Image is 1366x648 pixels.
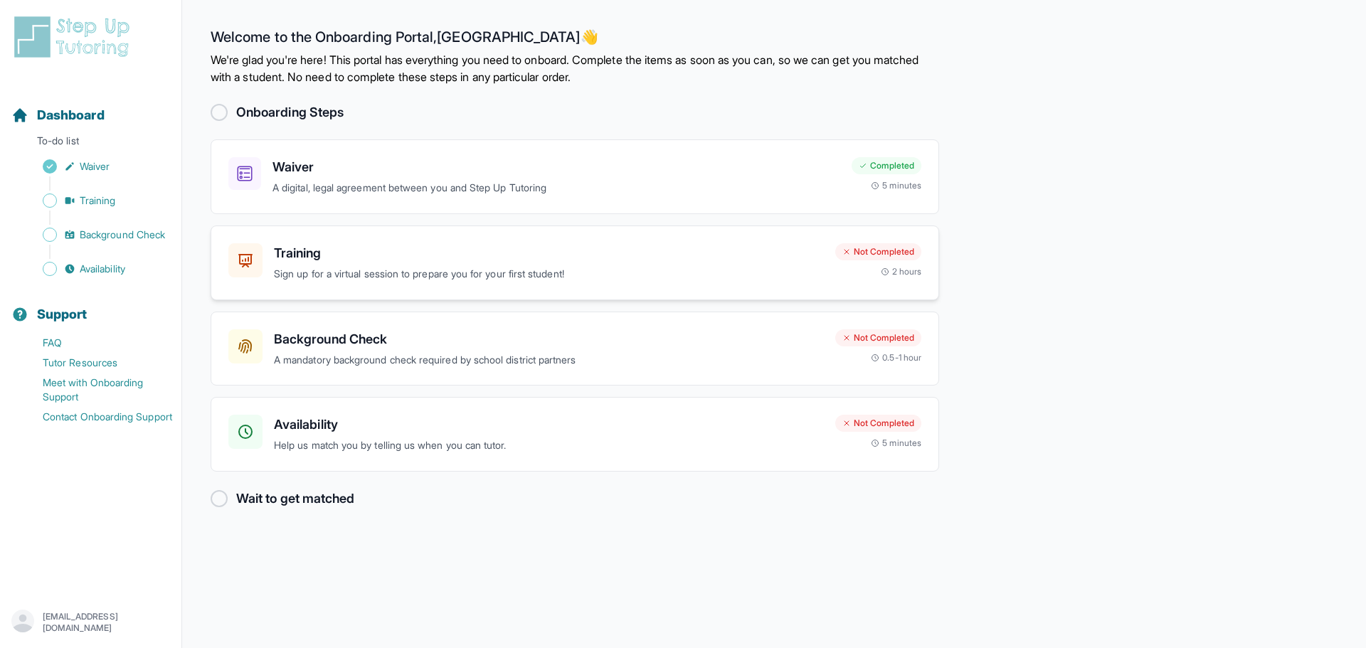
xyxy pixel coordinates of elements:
[37,105,105,125] span: Dashboard
[211,28,939,51] h2: Welcome to the Onboarding Portal, [GEOGRAPHIC_DATA] 👋
[11,373,181,407] a: Meet with Onboarding Support
[274,437,824,454] p: Help us match you by telling us when you can tutor.
[211,51,939,85] p: We're glad you're here! This portal has everything you need to onboard. Complete the items as soo...
[11,333,181,353] a: FAQ
[835,243,921,260] div: Not Completed
[80,159,110,174] span: Waiver
[11,259,181,279] a: Availability
[852,157,921,174] div: Completed
[236,489,354,509] h2: Wait to get matched
[37,304,88,324] span: Support
[11,156,181,176] a: Waiver
[272,157,840,177] h3: Waiver
[211,397,939,472] a: AvailabilityHelp us match you by telling us when you can tutor.Not Completed5 minutes
[11,191,181,211] a: Training
[43,611,170,634] p: [EMAIL_ADDRESS][DOMAIN_NAME]
[211,225,939,300] a: TrainingSign up for a virtual session to prepare you for your first student!Not Completed2 hours
[11,14,138,60] img: logo
[11,225,181,245] a: Background Check
[6,83,176,131] button: Dashboard
[6,282,176,330] button: Support
[274,329,824,349] h3: Background Check
[272,180,840,196] p: A digital, legal agreement between you and Step Up Tutoring
[11,407,181,427] a: Contact Onboarding Support
[274,243,824,263] h3: Training
[211,139,939,214] a: WaiverA digital, legal agreement between you and Step Up TutoringCompleted5 minutes
[11,610,170,635] button: [EMAIL_ADDRESS][DOMAIN_NAME]
[871,180,921,191] div: 5 minutes
[835,415,921,432] div: Not Completed
[274,352,824,368] p: A mandatory background check required by school district partners
[11,105,105,125] a: Dashboard
[80,262,125,276] span: Availability
[274,415,824,435] h3: Availability
[871,352,921,363] div: 0.5-1 hour
[11,353,181,373] a: Tutor Resources
[80,228,165,242] span: Background Check
[835,329,921,346] div: Not Completed
[211,312,939,386] a: Background CheckA mandatory background check required by school district partnersNot Completed0.5...
[6,134,176,154] p: To-do list
[274,266,824,282] p: Sign up for a virtual session to prepare you for your first student!
[80,193,116,208] span: Training
[871,437,921,449] div: 5 minutes
[236,102,344,122] h2: Onboarding Steps
[881,266,922,277] div: 2 hours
